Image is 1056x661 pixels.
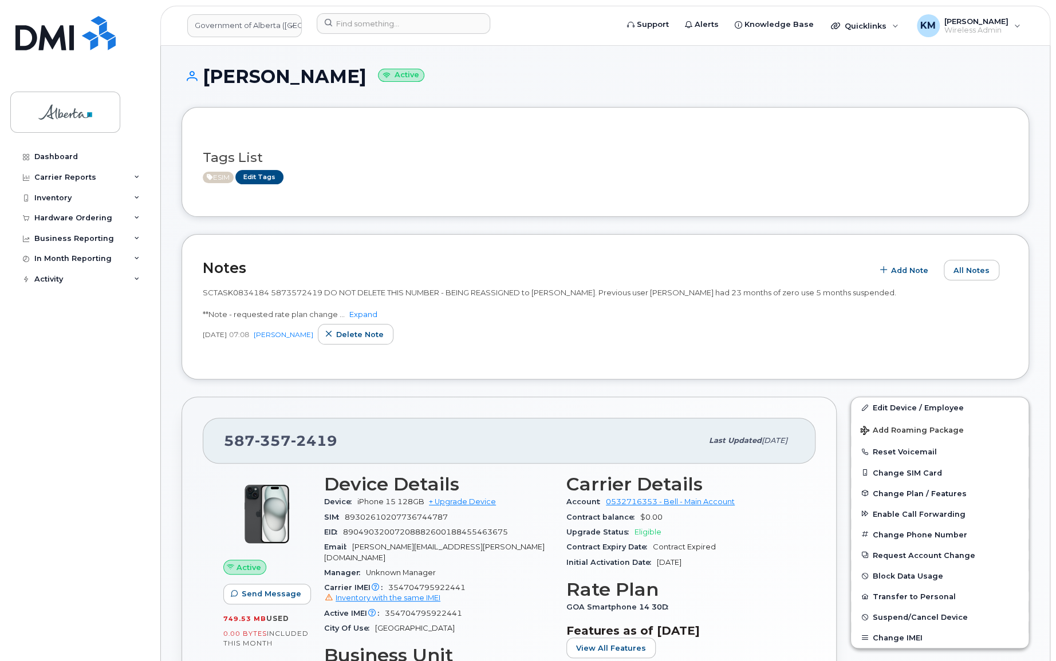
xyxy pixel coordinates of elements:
[566,474,795,494] h3: Carrier Details
[860,426,964,437] span: Add Roaming Package
[944,260,999,280] button: All Notes
[851,397,1029,418] a: Edit Device / Employee
[182,66,1029,86] h1: [PERSON_NAME]
[229,330,249,339] span: 07:08
[203,330,227,339] span: [DATE]
[873,613,968,622] span: Suspend/Cancel Device
[851,483,1029,504] button: Change Plan / Features
[566,579,795,600] h3: Rate Plan
[324,583,388,592] span: Carrier IMEI
[255,432,291,449] span: 357
[233,480,301,548] img: iPhone_15_Black.png
[324,513,345,521] span: SIM
[566,603,674,611] span: GOA Smartphone 14 30D
[324,593,440,602] a: Inventory with the same IMEI
[223,615,266,623] span: 749.53 MB
[336,329,384,340] span: Delete note
[851,418,1029,441] button: Add Roaming Package
[336,593,440,602] span: Inventory with the same IMEI
[324,474,553,494] h3: Device Details
[343,528,508,536] span: 89049032007208882600188455463675
[385,609,462,618] span: 354704795922441
[873,509,966,518] span: Enable Call Forwarding
[851,627,1029,648] button: Change IMEI
[203,151,1008,165] h3: Tags List
[851,607,1029,627] button: Suspend/Cancel Device
[349,310,377,319] a: Expand
[657,558,681,567] span: [DATE]
[566,624,795,638] h3: Features as of [DATE]
[576,643,646,654] span: View All Features
[606,497,735,506] a: 0532716353 - Bell - Main Account
[709,436,762,445] span: Last updated
[653,543,716,551] span: Contract Expired
[566,528,635,536] span: Upgrade Status
[366,568,436,577] span: Unknown Manager
[235,170,283,184] a: Edit Tags
[324,624,375,632] span: City Of Use
[324,543,352,551] span: Email
[324,609,385,618] span: Active IMEI
[203,172,234,183] span: Active
[223,584,311,604] button: Send Message
[566,638,656,658] button: View All Features
[640,513,663,521] span: $0.00
[953,265,990,276] span: All Notes
[762,436,787,445] span: [DATE]
[357,497,424,506] span: iPhone 15 128GB
[224,432,337,449] span: 587
[378,69,424,82] small: Active
[266,614,289,623] span: used
[223,630,267,638] span: 0.00 Bytes
[324,543,545,561] span: [PERSON_NAME][EMAIL_ADDRESS][PERSON_NAME][DOMAIN_NAME]
[873,489,967,497] span: Change Plan / Features
[566,513,640,521] span: Contract balance
[223,629,309,648] span: included this month
[851,441,1029,462] button: Reset Voicemail
[254,330,313,339] a: [PERSON_NAME]
[203,259,867,276] h2: Notes
[851,524,1029,545] button: Change Phone Number
[375,624,455,632] span: [GEOGRAPHIC_DATA]
[566,497,606,506] span: Account
[324,528,343,536] span: EID
[851,504,1029,524] button: Enable Call Forwarding
[318,324,393,345] button: Delete note
[851,565,1029,586] button: Block Data Usage
[851,545,1029,565] button: Request Account Change
[324,497,357,506] span: Device
[203,288,896,318] span: SCTASK0834184 5873572419 DO NOT DELETE THIS NUMBER - BEING REASSIGNED to [PERSON_NAME]. Previous ...
[851,586,1029,607] button: Transfer to Personal
[345,513,448,521] span: 89302610207736744787
[873,260,938,280] button: Add Note
[851,462,1029,483] button: Change SIM Card
[891,265,928,276] span: Add Note
[237,562,261,573] span: Active
[324,583,553,604] span: 354704795922441
[324,568,366,577] span: Manager
[566,543,653,551] span: Contract Expiry Date
[566,558,657,567] span: Initial Activation Date
[635,528,661,536] span: Eligible
[429,497,496,506] a: + Upgrade Device
[291,432,337,449] span: 2419
[242,588,301,599] span: Send Message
